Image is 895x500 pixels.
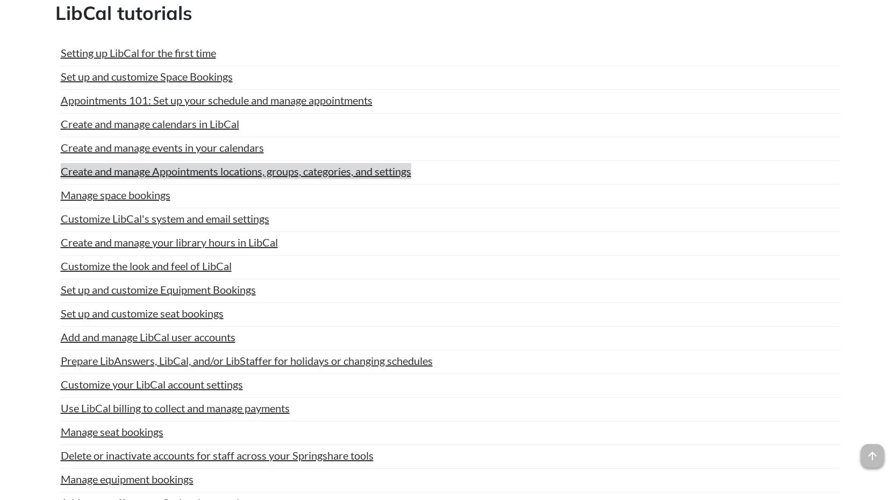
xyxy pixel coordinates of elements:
[61,258,232,274] a: Customize the look and feel of LibCal
[61,163,411,179] a: Create and manage Appointments locations, groups, categories, and settings
[61,447,374,463] a: Delete or inactivate accounts for staff across your Springshare tools
[61,116,239,132] a: Create and manage calendars in LibCal
[61,400,290,416] a: Use LibCal billing to collect and manage payments
[61,68,233,84] a: Set up and customize Space Bookings
[61,471,194,487] a: Manage equipment bookings
[61,281,256,298] a: Set up and customize Equipment Bookings
[61,210,269,227] a: Customize LibCal's system and email settings
[61,92,373,108] a: Appointments 101: Set up your schedule and manage appointments
[61,353,433,369] a: Prepare LibAnswers, LibCal, and/or LibStaffer for holidays or changing schedules
[61,376,243,392] a: Customize your LibCal account settings
[61,234,278,250] a: Create and manage your library hours in LibCal
[61,139,264,156] a: Create and manage events in your calendars
[61,305,224,321] a: Set up and customize seat bookings
[61,45,216,61] a: Setting up LibCal for the first time
[861,444,884,468] span: arrow_upward
[61,329,235,345] a: Add and manage LibCal user accounts
[61,424,163,440] a: Manage seat bookings
[861,445,884,458] a: arrow_upward
[61,187,170,203] a: Manage space bookings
